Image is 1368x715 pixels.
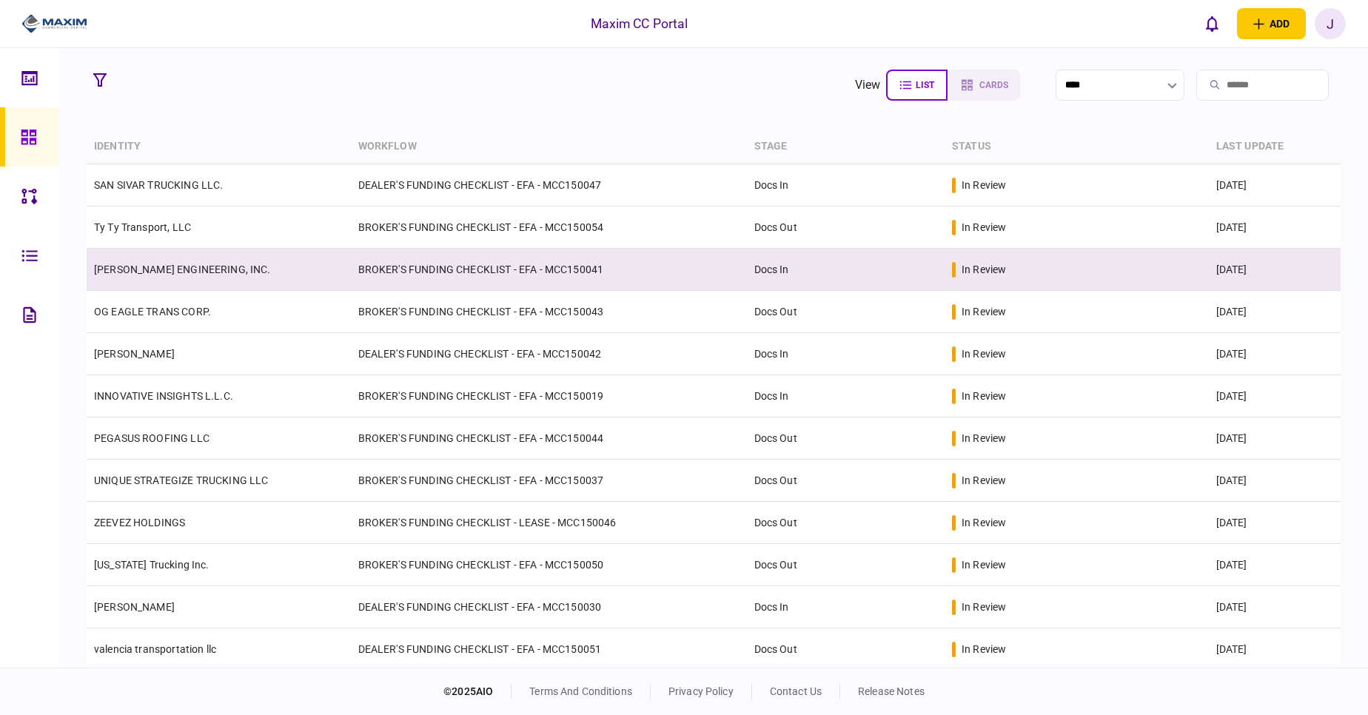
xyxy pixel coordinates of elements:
a: PEGASUS ROOFING LLC [94,432,209,444]
a: SAN SIVAR TRUCKING LLC. [94,179,223,191]
td: Docs In [747,375,945,417]
div: in review [962,600,1006,614]
div: in review [962,557,1006,572]
td: DEALER'S FUNDING CHECKLIST - EFA - MCC150030 [351,586,747,628]
span: cards [979,80,1008,90]
button: open notifications list [1197,8,1228,39]
td: [DATE] [1209,207,1341,249]
div: in review [962,346,1006,361]
div: in review [962,262,1006,277]
th: workflow [351,130,747,164]
td: Docs Out [747,544,945,586]
td: [DATE] [1209,164,1341,207]
a: [PERSON_NAME] [94,348,175,360]
div: view [855,76,881,94]
a: Ty Ty Transport, LLC [94,221,191,233]
div: in review [962,515,1006,530]
td: Docs In [747,586,945,628]
td: BROKER'S FUNDING CHECKLIST - EFA - MCC150037 [351,460,747,502]
a: valencia transportation llc [94,643,216,655]
a: release notes [858,685,925,697]
td: [DATE] [1209,502,1341,544]
a: [PERSON_NAME] ENGINEERING, INC. [94,263,271,275]
a: OG EAGLE TRANS CORP. [94,306,211,318]
td: DEALER'S FUNDING CHECKLIST - EFA - MCC150042 [351,333,747,375]
td: BROKER'S FUNDING CHECKLIST - EFA - MCC150041 [351,249,747,291]
th: stage [747,130,945,164]
td: BROKER'S FUNDING CHECKLIST - EFA - MCC150050 [351,544,747,586]
div: in review [962,642,1006,657]
td: Docs Out [747,502,945,544]
td: [DATE] [1209,628,1341,671]
a: [US_STATE] Trucking Inc. [94,559,209,571]
td: [DATE] [1209,586,1341,628]
td: [DATE] [1209,417,1341,460]
img: client company logo [21,13,87,35]
td: DEALER'S FUNDING CHECKLIST - EFA - MCC150051 [351,628,747,671]
a: privacy policy [668,685,734,697]
th: last update [1209,130,1341,164]
td: [DATE] [1209,291,1341,333]
td: BROKER'S FUNDING CHECKLIST - EFA - MCC150043 [351,291,747,333]
td: Docs Out [747,460,945,502]
td: BROKER'S FUNDING CHECKLIST - EFA - MCC150054 [351,207,747,249]
td: BROKER'S FUNDING CHECKLIST - EFA - MCC150044 [351,417,747,460]
a: INNOVATIVE INSIGHTS L.L.C. [94,390,233,402]
div: © 2025 AIO [443,684,512,699]
div: in review [962,178,1006,192]
td: [DATE] [1209,375,1341,417]
td: [DATE] [1209,544,1341,586]
a: contact us [770,685,822,697]
td: Docs In [747,333,945,375]
td: Docs Out [747,207,945,249]
button: J [1315,8,1346,39]
div: in review [962,431,1006,446]
td: Docs Out [747,291,945,333]
a: UNIQUE STRATEGIZE TRUCKING LLC [94,474,269,486]
th: identity [87,130,351,164]
td: Docs Out [747,417,945,460]
td: Docs In [747,249,945,291]
button: open adding identity options [1237,8,1306,39]
div: in review [962,304,1006,319]
td: [DATE] [1209,333,1341,375]
td: BROKER'S FUNDING CHECKLIST - EFA - MCC150019 [351,375,747,417]
td: [DATE] [1209,249,1341,291]
a: ZEEVEZ HOLDINGS [94,517,185,528]
td: Docs Out [747,628,945,671]
a: [PERSON_NAME] [94,601,175,613]
a: terms and conditions [529,685,632,697]
td: BROKER'S FUNDING CHECKLIST - LEASE - MCC150046 [351,502,747,544]
span: list [916,80,934,90]
td: Docs In [747,164,945,207]
div: Maxim CC Portal [591,14,688,33]
div: in review [962,473,1006,488]
div: in review [962,220,1006,235]
td: DEALER'S FUNDING CHECKLIST - EFA - MCC150047 [351,164,747,207]
button: list [886,70,948,101]
td: [DATE] [1209,460,1341,502]
div: in review [962,389,1006,403]
button: cards [948,70,1020,101]
th: status [945,130,1209,164]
